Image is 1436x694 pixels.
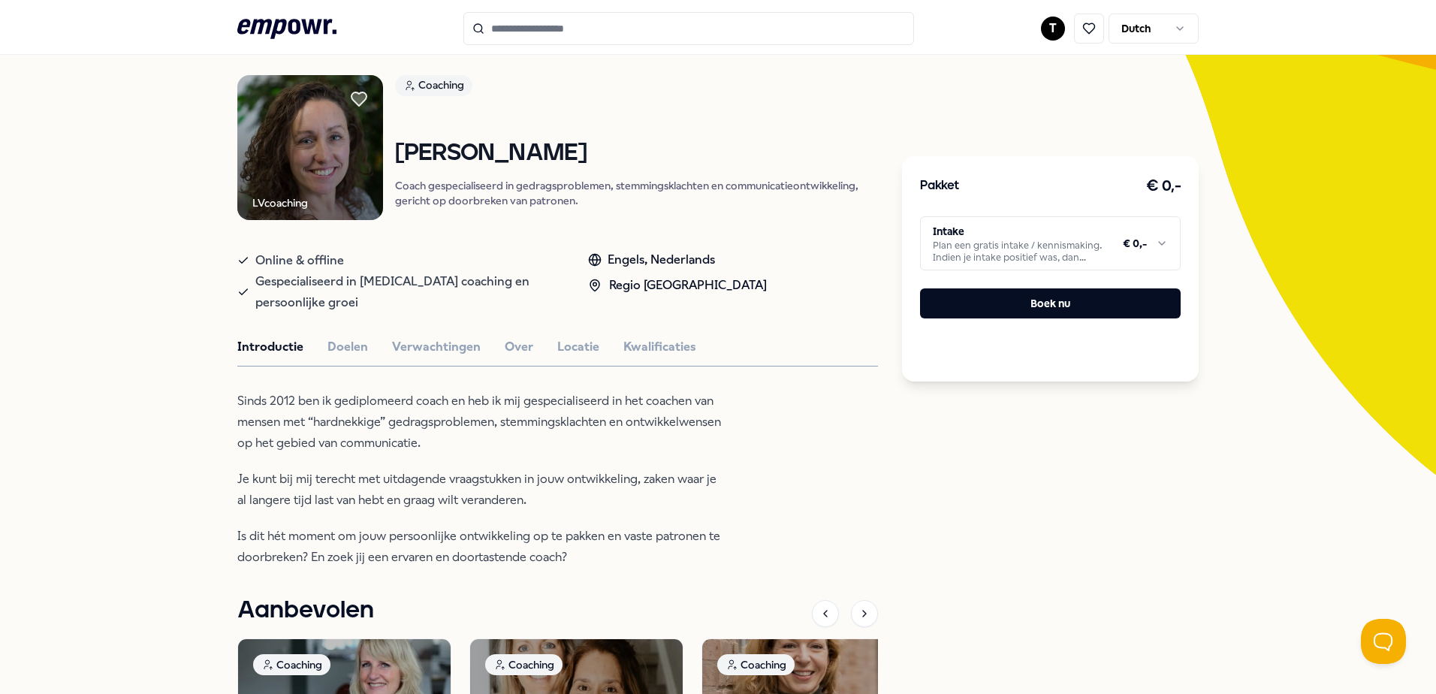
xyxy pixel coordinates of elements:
input: Search for products, categories or subcategories [463,12,914,45]
button: Introductie [237,337,303,357]
button: Over [505,337,533,357]
p: Sinds 2012 ben ik gediplomeerd coach en heb ik mij gespecialiseerd in het coachen van mensen met ... [237,391,726,454]
img: Product Image [237,75,383,221]
h3: € 0,- [1146,174,1181,198]
div: Engels, Nederlands [588,250,767,270]
a: Coaching [395,75,879,101]
div: Coaching [395,75,472,96]
button: Kwalificaties [623,337,696,357]
button: Doelen [327,337,368,357]
button: Boek nu [920,288,1181,318]
h1: Aanbevolen [237,592,374,629]
p: Is dit hét moment om jouw persoonlijke ontwikkeling op te pakken en vaste patronen te doorbreken?... [237,526,726,568]
h1: [PERSON_NAME] [395,140,879,167]
button: T [1041,17,1065,41]
p: Coach gespecialiseerd in gedragsproblemen, stemmingsklachten en communicatieontwikkeling, gericht... [395,178,879,208]
div: LVcoaching [252,195,308,211]
div: Coaching [253,654,330,675]
h3: Pakket [920,177,959,196]
p: Je kunt bij mij terecht met uitdagende vraagstukken in jouw ontwikkeling, zaken waar je al langer... [237,469,726,511]
button: Locatie [557,337,599,357]
button: Verwachtingen [392,337,481,357]
div: Regio [GEOGRAPHIC_DATA] [588,276,767,295]
span: Online & offline [255,250,344,271]
div: Coaching [485,654,563,675]
div: Coaching [717,654,795,675]
iframe: Help Scout Beacon - Open [1361,619,1406,664]
span: Gespecialiseerd in [MEDICAL_DATA] coaching en persoonlijke groei [255,271,558,313]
